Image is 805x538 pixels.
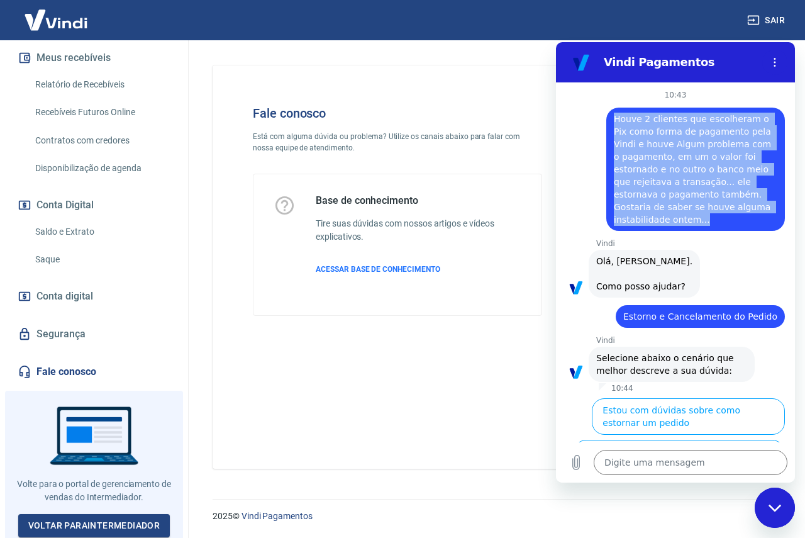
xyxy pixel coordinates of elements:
iframe: Botão para abrir a janela de mensagens, conversa em andamento [755,488,795,528]
a: Saque [30,247,173,272]
p: Está com alguma dúvida ou problema? Utilize os canais abaixo para falar com nossa equipe de atend... [253,131,542,154]
button: Meus recebíveis [15,44,173,72]
a: Saldo e Extrato [30,219,173,245]
a: Recebíveis Futuros Online [30,99,173,125]
span: ACESSAR BASE DE CONHECIMENTO [316,265,440,274]
p: 2025 © [213,510,775,523]
a: Fale conosco [15,358,173,386]
a: Relatório de Recebíveis [30,72,173,98]
a: ACESSAR BASE DE CONHECIMENTO [316,264,521,275]
a: Contratos com credores [30,128,173,154]
iframe: Janela de mensagens [556,42,795,483]
span: Conta digital [36,288,93,305]
a: Segurança [15,320,173,348]
a: Conta digital [15,283,173,310]
h5: Base de conhecimento [316,194,521,207]
a: Vindi Pagamentos [241,511,313,521]
h4: Fale conosco [253,106,542,121]
img: Vindi [15,1,97,39]
h6: Tire suas dúvidas com nossos artigos e vídeos explicativos. [316,217,521,244]
button: Sair [745,9,790,32]
a: Voltar paraIntermediador [18,514,170,537]
a: Disponibilização de agenda [30,155,173,181]
button: Conta Digital [15,191,173,219]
